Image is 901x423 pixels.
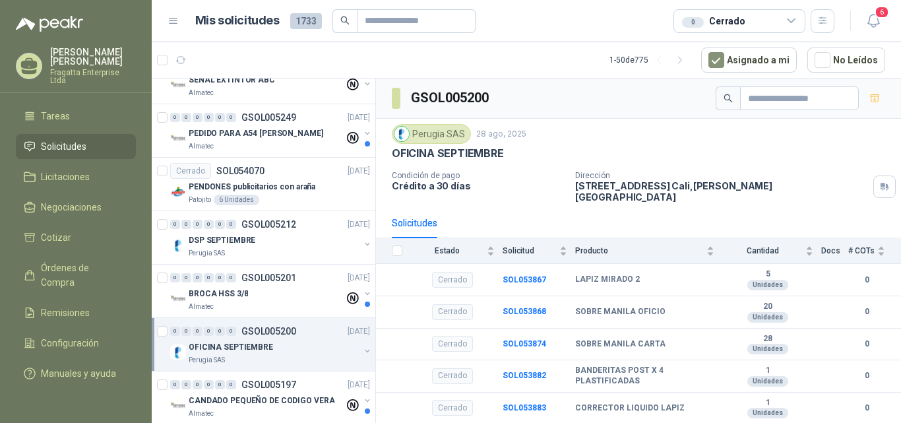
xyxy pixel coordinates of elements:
[16,300,136,325] a: Remisiones
[226,380,236,389] div: 0
[170,270,373,312] a: 0 0 0 0 0 0 GSOL005201[DATE] Company LogoBROCA HSS 3/8Almatec
[503,275,546,284] a: SOL053867
[216,166,264,176] p: SOL054070
[290,13,322,29] span: 1733
[181,380,191,389] div: 0
[189,341,273,354] p: OFICINA SEPTIEMBRE
[215,113,225,122] div: 0
[432,368,473,384] div: Cerrado
[204,113,214,122] div: 0
[170,323,373,366] a: 0 0 0 0 0 0 GSOL005200[DATE] Company LogoOFICINA SEPTIEMBREPerugia SAS
[189,302,214,312] p: Almatec
[722,366,813,376] b: 1
[394,127,409,141] img: Company Logo
[181,113,191,122] div: 0
[170,327,180,336] div: 0
[170,398,186,414] img: Company Logo
[215,380,225,389] div: 0
[575,403,685,414] b: CORRECTOR LIQUIDO LAPIZ
[575,339,666,350] b: SOBRE MANILA CARTA
[16,134,136,159] a: Solicitudes
[170,273,180,282] div: 0
[204,273,214,282] div: 0
[170,344,186,360] img: Company Logo
[575,275,640,285] b: LAPIZ MIRADO 2
[41,139,86,154] span: Solicitudes
[848,306,885,318] b: 0
[722,334,813,344] b: 28
[189,234,255,247] p: DSP SEPTIEMBRE
[575,366,714,386] b: BANDERITAS POST X 4 PLASTIFICADAS
[682,17,704,28] div: 0
[16,16,83,32] img: Logo peakr
[193,220,202,229] div: 0
[432,272,473,288] div: Cerrado
[722,302,813,312] b: 20
[189,395,334,407] p: CANDADO PEQUEÑO DE CODIGO VERA
[432,336,473,352] div: Cerrado
[848,246,875,255] span: # COTs
[722,238,821,264] th: Cantidad
[170,220,180,229] div: 0
[189,127,323,140] p: PEDIDO PARA A54 [PERSON_NAME]
[215,273,225,282] div: 0
[432,304,473,320] div: Cerrado
[16,225,136,250] a: Cotizar
[241,113,296,122] p: GSOL005249
[41,306,90,320] span: Remisiones
[189,195,211,205] p: Patojito
[189,288,248,300] p: BROCA HSS 3/8
[348,165,370,178] p: [DATE]
[503,403,546,412] a: SOL053883
[476,128,526,141] p: 28 ago, 2025
[170,163,211,179] div: Cerrado
[170,380,180,389] div: 0
[410,238,503,264] th: Estado
[432,400,473,416] div: Cerrado
[189,408,214,419] p: Almatec
[226,273,236,282] div: 0
[503,307,546,316] a: SOL053868
[503,371,546,380] a: SOL053882
[575,180,868,203] p: [STREET_ADDRESS] Cali , [PERSON_NAME][GEOGRAPHIC_DATA]
[152,158,375,211] a: CerradoSOL054070[DATE] Company LogoPENDONES publicitarios con arañaPatojito6 Unidades
[747,408,788,418] div: Unidades
[392,124,471,144] div: Perugia SAS
[16,255,136,295] a: Órdenes de Compra
[348,112,370,124] p: [DATE]
[848,402,885,414] b: 0
[170,77,186,93] img: Company Logo
[747,312,788,323] div: Unidades
[701,48,797,73] button: Asignado a mi
[41,336,99,350] span: Configuración
[189,355,225,366] p: Perugia SAS
[170,184,186,200] img: Company Logo
[747,280,788,290] div: Unidades
[575,171,868,180] p: Dirección
[575,246,704,255] span: Producto
[41,261,123,290] span: Órdenes de Compra
[41,230,71,245] span: Cotizar
[170,110,373,152] a: 0 0 0 0 0 0 GSOL005249[DATE] Company LogoPEDIDO PARA A54 [PERSON_NAME]Almatec
[189,181,315,193] p: PENDONES publicitarios con araña
[503,238,575,264] th: Solicitud
[170,238,186,253] img: Company Logo
[724,94,733,103] span: search
[722,269,813,280] b: 5
[503,339,546,348] a: SOL053874
[340,16,350,25] span: search
[189,88,214,98] p: Almatec
[41,366,116,381] span: Manuales y ayuda
[747,376,788,387] div: Unidades
[241,220,296,229] p: GSOL005212
[16,361,136,386] a: Manuales y ayuda
[16,195,136,220] a: Negociaciones
[193,327,202,336] div: 0
[204,327,214,336] div: 0
[189,141,214,152] p: Almatec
